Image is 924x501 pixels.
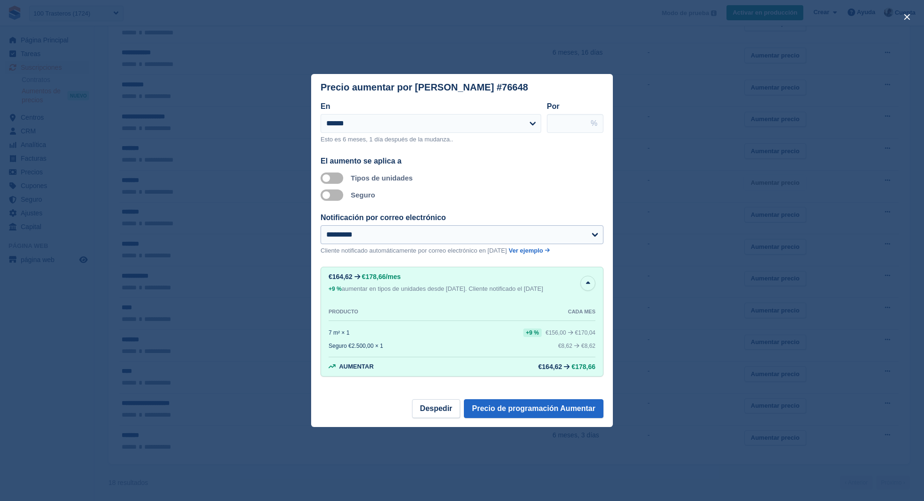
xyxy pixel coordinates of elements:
[469,285,543,292] span: Cliente notificado el [DATE]
[329,329,349,336] div: 7 m² × 1
[321,135,541,144] p: Esto es 6 meses, 1 día después de la mudanza..
[351,174,412,182] label: Tipos de unidades
[329,273,353,280] div: €164,62
[321,214,446,222] label: Notificación por correo electrónico
[558,343,572,349] div: €8,62
[321,177,347,179] label: Apply to unit types
[523,329,542,337] div: +9 %
[547,102,560,110] label: Por
[581,343,595,349] span: €8,62
[362,273,386,280] span: €178,66
[545,329,566,336] div: €156,00
[329,285,467,292] span: aumentar en tipos de unidades desde [DATE].
[321,156,603,167] div: El aumento se aplica a
[329,343,383,349] div: Seguro €2.500,00 × 1
[329,284,342,294] div: +9 %
[339,363,373,370] span: Aumentar
[899,9,915,25] button: close
[386,273,401,280] span: /mes
[464,399,603,418] button: Precio de programación Aumentar
[321,102,330,110] label: En
[321,246,507,255] p: Cliente notificado automáticamente por correo electrónico en [DATE]
[412,399,460,418] button: Despedir
[351,191,375,199] label: Seguro
[571,363,595,370] span: €178,66
[538,363,562,370] div: €164,62
[509,247,543,254] span: Ver ejemplo
[329,309,358,315] div: PRODUCTO
[321,194,347,196] label: Apply to insurance
[575,329,595,336] span: €170,04
[509,246,550,255] a: Ver ejemplo
[568,309,595,315] div: cada mes
[321,82,528,93] div: Precio aumentar por [PERSON_NAME] #76648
